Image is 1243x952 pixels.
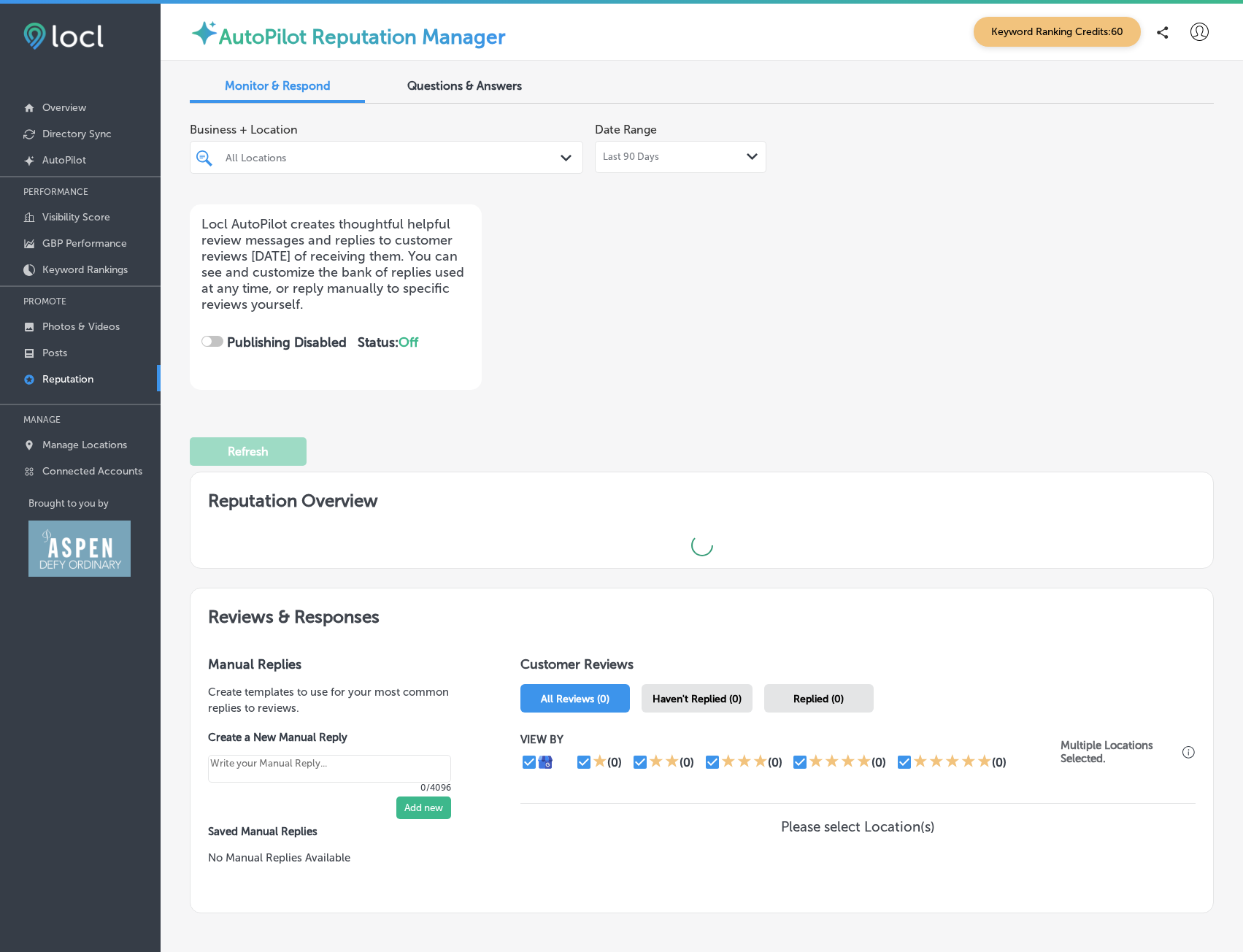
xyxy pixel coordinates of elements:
[1061,739,1179,765] p: Multiple Locations Selected.
[23,23,104,50] img: fda3e92497d09a02dc62c9cd864e3231.png
[871,756,886,769] div: (0)
[208,656,474,672] h3: Manual Replies
[42,154,86,166] p: AutoPilot
[520,656,1196,678] h1: Customer Reviews
[191,588,1213,639] h2: Reviews & Responses
[42,211,110,223] p: Visibility Score
[190,18,219,47] img: autopilot-icon
[721,753,768,771] div: 3 Stars
[42,373,93,385] p: Reputation
[208,755,451,783] textarea: Create your Quick Reply
[208,850,474,866] p: No Manual Replies Available
[208,783,451,793] p: 0/4096
[28,498,161,509] p: Brought to you by
[225,79,331,93] span: Monitor & Respond
[603,151,659,163] span: Last 90 Days
[607,756,622,769] div: (0)
[649,753,680,771] div: 2 Stars
[42,320,120,333] p: Photos & Videos
[974,17,1141,47] span: Keyword Ranking Credits: 60
[992,756,1007,769] div: (0)
[227,334,347,350] strong: Publishing Disabled
[190,123,583,137] span: Business + Location
[913,753,992,771] div: 5 Stars
[399,334,418,350] span: Off
[42,347,67,359] p: Posts
[781,818,935,835] h3: Please select Location(s)
[226,151,562,164] div: All Locations
[42,237,127,250] p: GBP Performance
[219,25,506,49] label: AutoPilot Reputation Manager
[520,733,1061,746] p: VIEW BY
[541,693,609,705] span: All Reviews (0)
[42,439,127,451] p: Manage Locations
[208,731,451,744] label: Create a New Manual Reply
[396,796,451,819] button: Add new
[595,123,657,137] label: Date Range
[593,753,607,771] div: 1 Star
[680,756,694,769] div: (0)
[42,465,142,477] p: Connected Accounts
[42,264,128,276] p: Keyword Rankings
[42,101,86,114] p: Overview
[190,437,307,466] button: Refresh
[358,334,418,350] strong: Status:
[208,684,474,716] p: Create templates to use for your most common replies to reviews.
[208,825,474,838] label: Saved Manual Replies
[191,472,1213,523] h2: Reputation Overview
[809,753,871,771] div: 4 Stars
[28,521,131,577] img: Aspen
[793,693,844,705] span: Replied (0)
[42,128,112,140] p: Directory Sync
[407,79,522,93] span: Questions & Answers
[768,756,782,769] div: (0)
[653,693,742,705] span: Haven't Replied (0)
[201,216,470,312] p: Locl AutoPilot creates thoughtful helpful review messages and replies to customer reviews [DATE] ...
